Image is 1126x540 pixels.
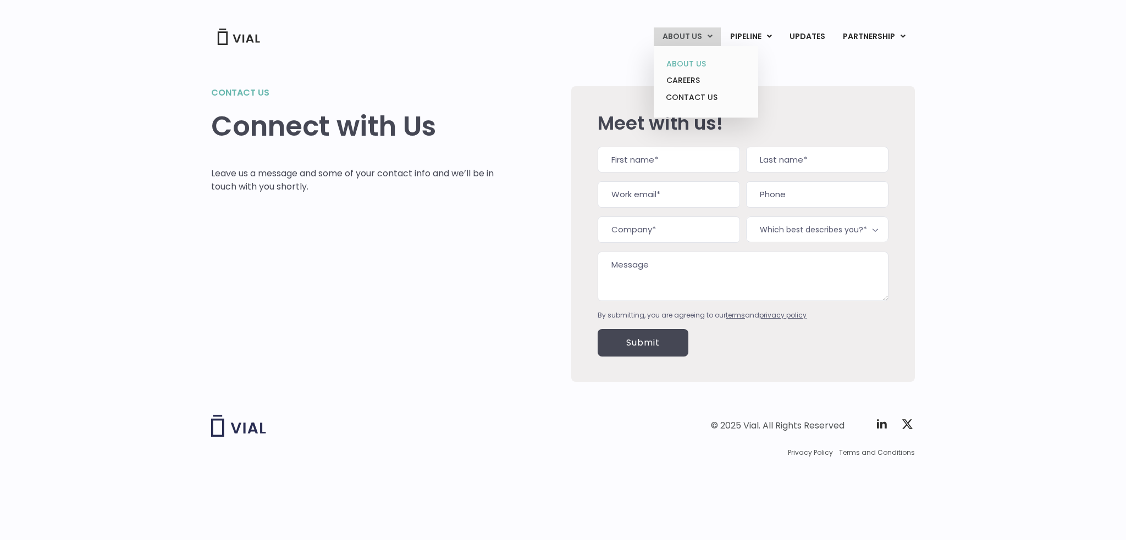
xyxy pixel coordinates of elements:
div: By submitting, you are agreeing to our and [598,310,888,320]
input: Work email* [598,181,740,208]
a: terms [726,310,745,320]
p: Leave us a message and some of your contact info and we’ll be in touch with you shortly. [211,167,494,193]
input: First name* [598,147,740,173]
input: Submit [598,329,688,357]
a: PARTNERSHIPMenu Toggle [834,27,914,46]
a: CONTACT US [658,89,754,107]
span: Which best describes you?* [746,216,888,242]
a: ABOUT US [658,55,754,73]
input: Phone [746,181,888,208]
img: Vial logo wih "Vial" spelled out [211,415,266,437]
a: Terms and Conditions [839,448,915,458]
input: Company* [598,216,740,243]
input: Last name* [746,147,888,173]
h1: Connect with Us [211,110,494,142]
a: privacy policy [759,310,807,320]
a: ABOUT USMenu Toggle [654,27,721,46]
a: UPDATES [781,27,834,46]
img: Vial Logo [217,29,261,45]
div: © 2025 Vial. All Rights Reserved [711,420,844,432]
a: Privacy Policy [788,448,833,458]
h2: Meet with us! [598,113,888,133]
a: PIPELINEMenu Toggle [721,27,780,46]
h2: Contact us [211,86,494,99]
a: CAREERS [658,72,754,89]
